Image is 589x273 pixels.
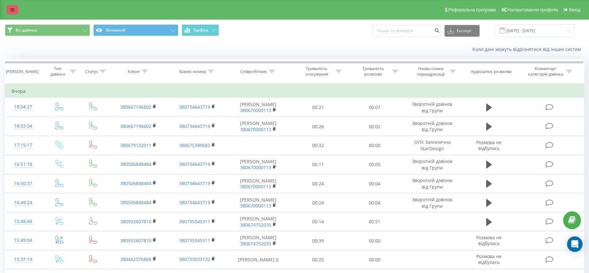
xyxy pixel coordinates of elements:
button: Всі дзвінки [5,24,90,36]
font: Розмова не відбулась [476,253,502,265]
font: 00:24 [312,200,324,206]
a: 380670000113 [240,107,271,113]
font: Зворотній дзвінок від Групи [412,101,453,114]
font: Вихід [569,7,580,12]
font: 00:11 [312,161,324,168]
font: 00:00 [369,143,380,149]
font: Експорт [457,28,472,33]
font: Тип дзвінка [50,66,65,77]
font: 00:25 [312,256,324,263]
a: 380667196602 [120,123,151,129]
font: [PERSON_NAME] [6,68,39,74]
font: [PERSON_NAME] [240,216,276,222]
font: 380675399683 [179,142,210,148]
font: 15:49:04 [14,237,32,243]
a: 380735345311 [179,218,210,225]
a: 380506848484 [120,161,151,167]
font: 15:37:19 [14,256,32,262]
font: [PERSON_NAME] [240,197,276,203]
font: 00:39 [312,238,324,244]
font: [PERSON_NAME] [240,101,276,107]
a: 380734643719 [179,199,210,205]
a: 380734643719 [179,180,210,186]
font: Реферальна програма [448,7,496,12]
font: Зворотній дзвінок від Групи [412,196,453,209]
font: Коментар/категорія дзвінка [528,66,563,77]
a: 380670000113 [240,126,271,132]
font: Зворотній дзвінок від Групи [412,120,453,133]
button: Графіка [182,24,219,36]
font: 00:04 [369,180,380,187]
font: 380733033132 [179,256,210,262]
a: 380679132011 [120,142,151,148]
font: Клієнт [128,68,140,74]
input: Пошук за номером [372,25,441,37]
font: 00:02 [369,123,380,130]
font: 00:32 [312,143,324,149]
font: 00:00 [369,238,380,244]
font: 00:05 [369,161,380,168]
font: 16:49:24 [14,199,32,205]
button: Основний [93,24,178,36]
font: 380735345311 [179,237,210,243]
a: 380506848484 [120,180,151,186]
button: Експорт [444,25,480,37]
font: 16:51:18 [14,161,32,167]
font: 00:00 [369,256,380,263]
a: Коли дані можуть відрізнятися від інших систем [472,46,584,52]
font: 00:04 [369,200,380,206]
font: Співробітник [240,68,267,74]
font: Коли дані можуть відрізнятися від інших систем [472,46,581,52]
font: 00:24 [312,180,324,187]
a: 380667196602 [120,104,151,110]
font: Зворотній дзвінок від Групи [412,177,453,190]
font: [PERSON_NAME] [240,178,276,184]
a: 380670000113 [240,203,271,209]
font: [PERSON_NAME] [240,120,276,127]
font: Статус [85,68,98,74]
a: 380932607810 [120,218,151,225]
font: Налаштування профілю [507,7,558,12]
font: 00:07 [369,104,380,110]
font: Графіка [193,27,208,33]
font: Аудіозапис розмови [470,68,511,74]
font: Розмова не відбулась [476,234,502,246]
font: Всі дзвінки [16,27,37,33]
font: Тривалість очікування [305,66,328,77]
a: 380734643719 [179,123,210,129]
a: 380674752035 [240,241,271,247]
font: 15:49:49 [14,218,32,224]
font: 00:51 [369,219,380,225]
a: 380932607810 [120,237,151,243]
a: 380506848484 [120,199,151,205]
font: 00:14 [312,219,324,225]
font: 380734643719 [179,104,210,110]
font: 16:50:37 [14,180,32,186]
a: 380670000113 [240,164,271,170]
a: 380674752035 [240,222,271,228]
font: Бізнес-номер [179,68,206,74]
font: 17:15:17 [14,142,32,148]
font: Назва схеми переадресації [417,66,445,77]
a: 380734643719 [179,161,210,167]
a: 380670000113 [240,183,271,190]
a: 380442376868 [120,256,151,262]
font: Основний [106,27,125,33]
font: Тривалість розмови [362,66,384,77]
